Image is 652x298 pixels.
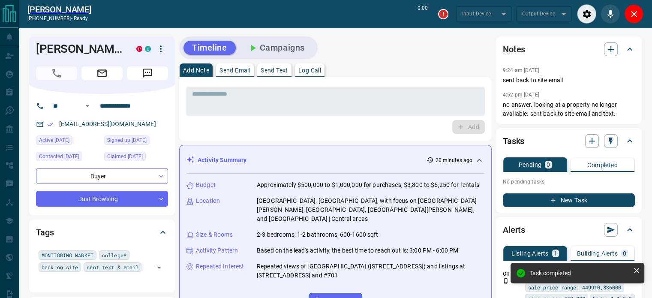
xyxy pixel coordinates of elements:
[39,136,69,144] span: Active [DATE]
[39,152,79,161] span: Contacted [DATE]
[47,121,53,127] svg: Email Verified
[257,230,379,239] p: 2-3 bedrooms, 1-2 bathrooms, 600-1600 sqft
[577,4,596,24] div: Audio Settings
[554,250,557,256] p: 1
[577,250,618,256] p: Building Alerts
[219,67,250,73] p: Send Email
[624,4,643,24] div: Close
[257,246,458,255] p: Based on the lead's activity, the best time to reach out is: 3:00 PM - 6:00 PM
[127,66,168,80] span: Message
[257,181,479,190] p: Approximately $500,000 to $1,000,000 for purchases, $3,800 to $6,250 for rentals
[503,42,525,56] h2: Notes
[239,41,313,55] button: Campaigns
[42,251,93,259] span: MONITORING MARKET
[298,67,321,73] p: Log Call
[503,270,520,278] p: Off
[503,39,635,60] div: Notes
[36,42,123,56] h1: [PERSON_NAME]
[104,152,168,164] div: Tue Aug 13 2024
[81,66,123,80] span: Email
[518,162,541,168] p: Pending
[27,15,91,22] p: [PHONE_NUMBER] -
[27,4,91,15] a: [PERSON_NAME]
[587,162,618,168] p: Completed
[59,120,156,127] a: [EMAIL_ADDRESS][DOMAIN_NAME]
[36,168,168,184] div: Buyer
[196,246,238,255] p: Activity Pattern
[503,223,525,237] h2: Alerts
[74,15,88,21] span: ready
[107,152,143,161] span: Claimed [DATE]
[601,4,620,24] div: Mute
[107,136,147,144] span: Signed up [DATE]
[511,250,549,256] p: Listing Alerts
[183,67,209,73] p: Add Note
[136,46,142,52] div: property.ca
[36,226,54,239] h2: Tags
[503,100,635,118] p: no answer. looking at a property no longer available. sent back to site email and text.
[36,152,100,164] div: Mon Sep 15 2025
[503,134,524,148] h2: Tasks
[503,92,539,98] p: 4:52 pm [DATE]
[196,230,233,239] p: Size & Rooms
[418,4,428,24] p: 0:00
[153,262,165,274] button: Open
[503,193,635,207] button: New Task
[547,162,550,168] p: 0
[503,175,635,188] p: No pending tasks
[145,46,151,52] div: condos.ca
[503,278,509,284] svg: Push Notification Only
[503,131,635,151] div: Tasks
[261,67,288,73] p: Send Text
[196,262,244,271] p: Repeated Interest
[257,262,484,280] p: Repeated views of [GEOGRAPHIC_DATA] ([STREET_ADDRESS]) and listings at [STREET_ADDRESS] and #701
[186,152,484,168] div: Activity Summary20 minutes ago
[102,251,126,259] span: college*
[196,181,216,190] p: Budget
[82,101,93,111] button: Open
[36,191,168,207] div: Just Browsing
[435,157,472,164] p: 20 minutes ago
[623,250,626,256] p: 0
[36,222,168,243] div: Tags
[257,196,484,223] p: [GEOGRAPHIC_DATA], [GEOGRAPHIC_DATA], with focus on [GEOGRAPHIC_DATA][PERSON_NAME], [GEOGRAPHIC_D...
[503,76,635,85] p: sent back to site email
[529,270,630,277] div: Task completed
[104,135,168,147] div: Sat May 27 2023
[196,196,220,205] p: Location
[198,156,246,165] p: Activity Summary
[503,220,635,240] div: Alerts
[183,41,236,55] button: Timeline
[503,67,539,73] p: 9:24 am [DATE]
[36,66,77,80] span: Call
[87,263,138,271] span: sent text & email
[42,263,78,271] span: back on site
[36,135,100,147] div: Mon Sep 15 2025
